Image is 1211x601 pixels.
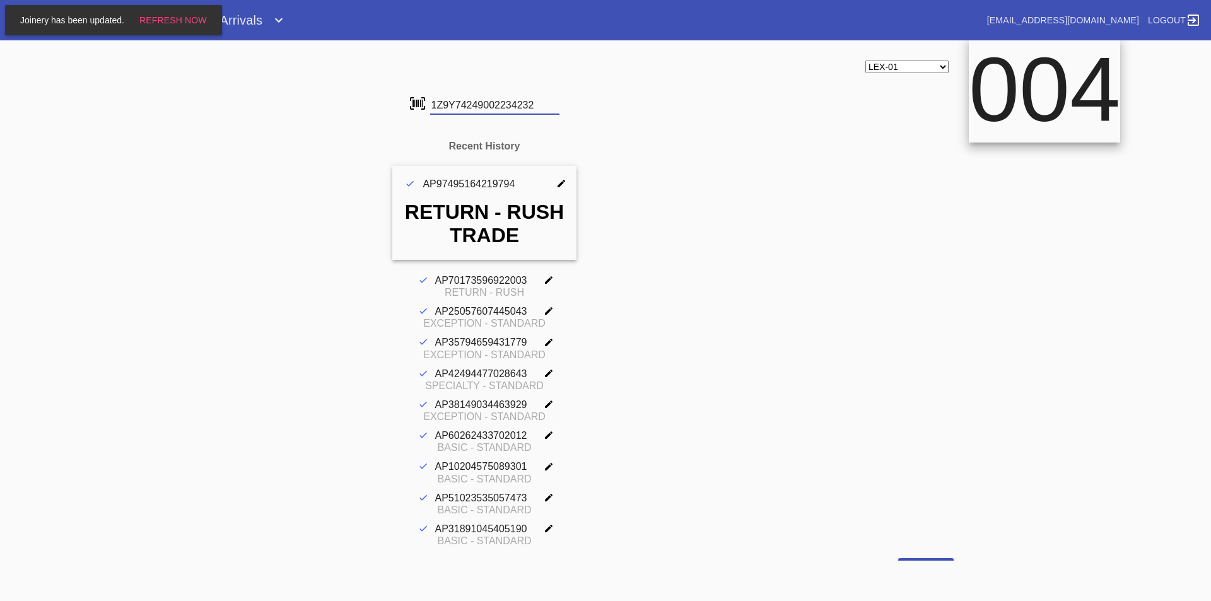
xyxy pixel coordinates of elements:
[435,461,544,473] div: AP10204575089301
[405,224,564,247] div: TRADE
[418,442,551,453] div: Basic - Standard
[16,15,128,25] span: Joinery has been updated.
[435,523,544,535] div: AP31891045405190
[418,380,551,392] div: Specialty - Standard
[418,505,551,516] div: Basic - Standard
[435,337,544,349] div: AP35794659431779
[418,368,424,380] ng-md-icon: Done
[418,474,551,485] div: Basic - Standard
[418,287,551,298] div: Return - Rush
[435,368,544,380] div: AP42494477028643
[449,141,520,152] h4: Recent History
[418,523,424,535] ng-md-icon: Done
[266,8,291,33] button: Expand
[418,399,424,411] ng-md-icon: Done
[1148,15,1186,25] span: Logout
[987,15,1139,25] a: [EMAIL_ADDRESS][DOMAIN_NAME]
[418,318,551,329] div: Exception - Standard
[418,349,551,361] div: Exception - Standard
[418,461,424,473] ng-md-icon: Done
[418,337,424,349] ng-md-icon: Done
[430,96,559,115] input: Scan Package
[139,15,207,25] span: Refresh Now
[969,38,1120,143] div: 004
[435,430,544,442] div: AP60262433702012
[405,201,564,224] div: Return - Rush
[435,399,544,411] div: AP38149034463929
[136,9,211,32] button: Refresh Now
[418,275,424,287] ng-md-icon: Done
[435,275,544,287] div: AP70173596922003
[898,558,954,581] a: Exit
[423,178,556,190] div: AP97495164219794
[418,535,551,547] div: Basic - Standard
[435,493,544,505] div: AP51023535057473
[418,430,424,442] ng-md-icon: Done
[1144,9,1201,32] a: Logout
[418,306,424,318] ng-md-icon: Done
[418,493,424,505] ng-md-icon: Done
[405,178,413,190] ng-md-icon: Done
[30,8,616,33] div: Fulfillment Activity: Receiving - ArrivalsExpand
[418,411,551,423] div: Exception - Standard
[435,306,544,318] div: AP25057607445043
